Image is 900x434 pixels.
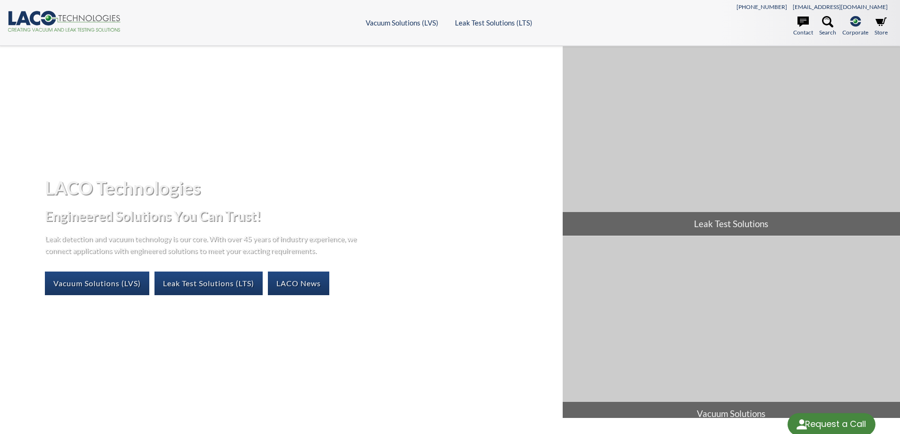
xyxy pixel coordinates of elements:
[268,272,329,295] a: LACO News
[793,16,813,37] a: Contact
[794,417,809,432] img: round button
[842,28,868,37] span: Corporate
[455,18,532,27] a: Leak Test Solutions (LTS)
[563,402,900,425] span: Vacuum Solutions
[45,272,149,295] a: Vacuum Solutions (LVS)
[737,3,787,10] a: [PHONE_NUMBER]
[366,18,438,27] a: Vacuum Solutions (LVS)
[563,236,900,425] a: Vacuum Solutions
[793,3,888,10] a: [EMAIL_ADDRESS][DOMAIN_NAME]
[154,272,263,295] a: Leak Test Solutions (LTS)
[563,212,900,236] span: Leak Test Solutions
[45,207,555,225] h2: Engineered Solutions You Can Trust!
[563,46,900,236] a: Leak Test Solutions
[45,232,361,256] p: Leak detection and vacuum technology is our core. With over 45 years of industry experience, we c...
[819,16,836,37] a: Search
[45,176,555,199] h1: LACO Technologies
[874,16,888,37] a: Store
